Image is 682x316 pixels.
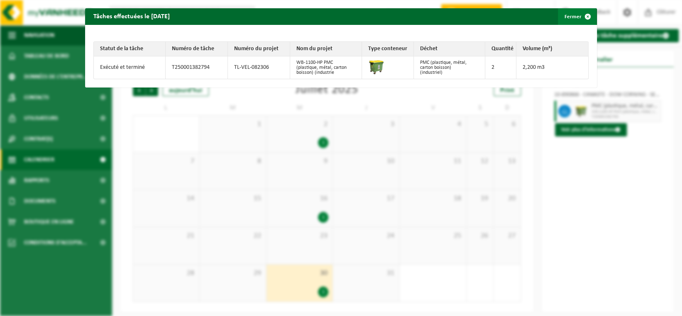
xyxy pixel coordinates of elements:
button: Fermer [558,8,596,25]
th: Numéro de tâche [166,42,228,56]
th: Volume (m³) [516,42,588,56]
td: PMC (plastique, métal, carton boisson) (industriel) [414,56,486,79]
td: 2 [485,56,516,79]
th: Statut de la tâche [94,42,166,56]
th: Déchet [414,42,486,56]
th: Quantité [485,42,516,56]
td: TL-VEL-082306 [228,56,290,79]
td: Exécuté et terminé [94,56,166,79]
th: Nom du projet [290,42,362,56]
th: Numéro du projet [228,42,290,56]
img: WB-1100-HPE-GN-50 [368,58,385,75]
h2: Tâches effectuées le [DATE] [85,8,178,24]
td: WB-1100-HP PMC (plastique, métal, carton boisson) (industrie [290,56,362,79]
td: T250001382794 [166,56,228,79]
th: Type conteneur [362,42,414,56]
td: 2,200 m3 [516,56,588,79]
